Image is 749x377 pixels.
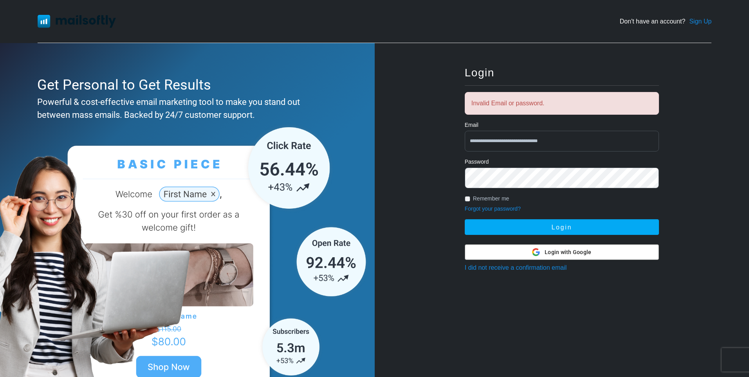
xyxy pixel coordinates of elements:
button: Login with Google [465,244,659,260]
img: Mailsoftly [38,15,116,27]
div: Invalid Email or password. [465,92,659,115]
a: Forgot your password? [465,206,521,212]
div: Powerful & cost-effective email marketing tool to make you stand out between mass emails. Backed ... [37,96,334,121]
button: Login [465,219,659,235]
span: Login [465,67,495,79]
a: Sign Up [689,17,711,26]
a: I did not receive a confirmation email [465,264,567,271]
label: Password [465,158,489,166]
div: Get Personal to Get Results [37,74,334,96]
label: Remember me [473,195,509,203]
label: Email [465,121,478,129]
span: Login with Google [545,248,591,256]
div: Don't have an account? [620,17,712,26]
